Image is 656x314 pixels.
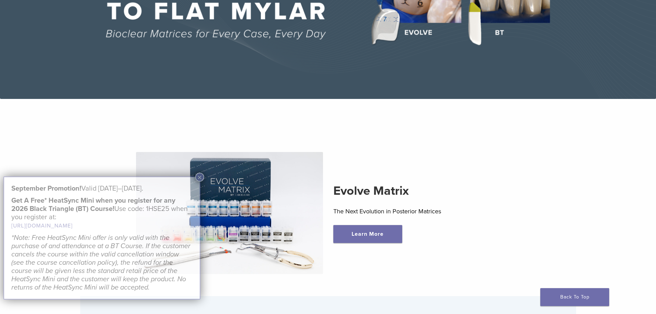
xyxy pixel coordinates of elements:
em: *Note: Free HeatSync Mini offer is only valid with the purchase of and attendance at a BT Course.... [11,234,190,292]
a: [URL][DOMAIN_NAME] [11,222,73,229]
p: The Next Evolution in Posterior Matrices [333,206,520,216]
img: Evolve Matrix [136,152,323,274]
h5: Use code: 1HSE25 when you register at: [11,196,192,230]
strong: September Promotion! [11,184,81,193]
h5: Valid [DATE]–[DATE]. [11,184,192,193]
h2: Evolve Matrix [333,183,520,199]
button: Close [195,173,204,182]
strong: Get A Free* HeatSync Mini when you register for any 2026 Black Triangle (BT) Course! [11,196,175,213]
a: Back To Top [540,288,609,306]
a: Learn More [333,225,402,243]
